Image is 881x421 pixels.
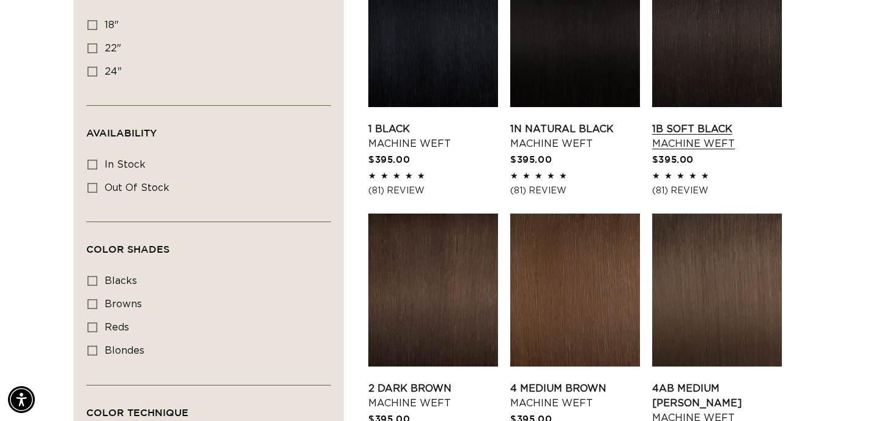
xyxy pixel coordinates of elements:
[368,122,498,151] a: 1 Black Machine Weft
[86,407,188,418] span: Color Technique
[8,386,35,413] div: Accessibility Menu
[86,244,169,255] span: Color Shades
[105,183,169,193] span: Out of stock
[105,67,122,76] span: 24"
[86,127,157,138] span: Availability
[105,322,129,332] span: reds
[510,122,640,151] a: 1N Natural Black Machine Weft
[105,43,121,53] span: 22"
[86,106,331,150] summary: Availability (0 selected)
[105,299,142,309] span: browns
[510,381,640,411] a: 4 Medium Brown Machine Weft
[652,122,782,151] a: 1B Soft Black Machine Weft
[368,381,498,411] a: 2 Dark Brown Machine Weft
[105,276,137,286] span: blacks
[105,160,146,170] span: In stock
[105,346,144,356] span: blondes
[86,222,331,266] summary: Color Shades (0 selected)
[105,20,119,30] span: 18"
